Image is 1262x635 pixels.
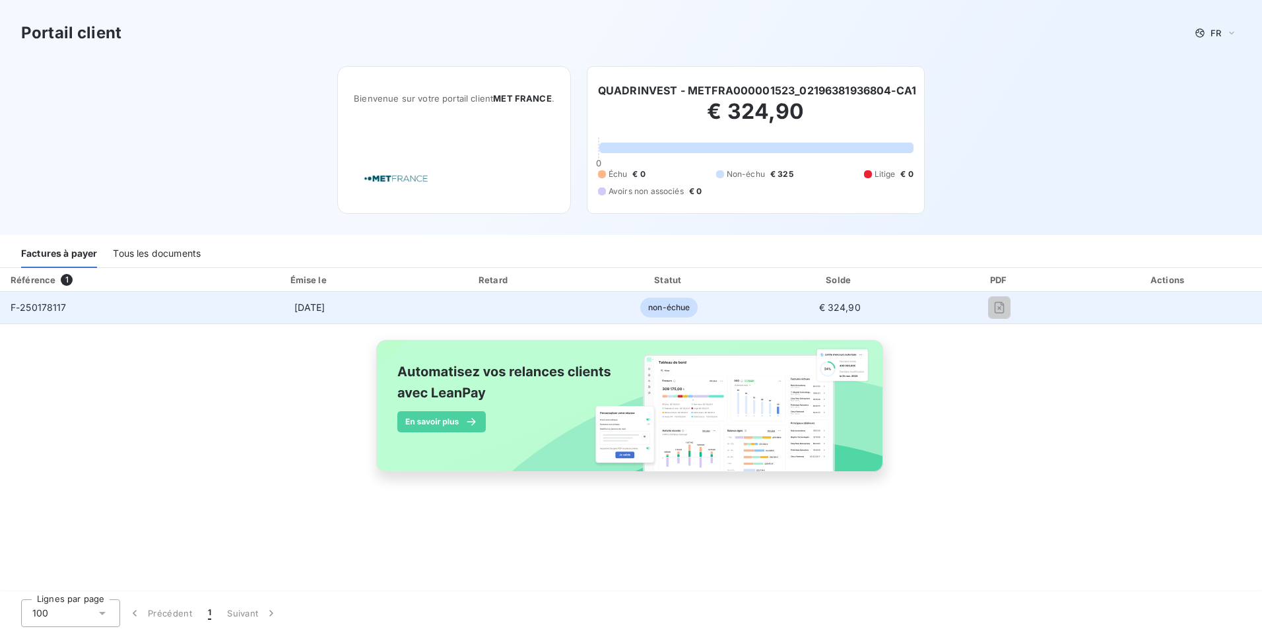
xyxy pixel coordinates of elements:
[758,273,921,286] div: Solde
[11,302,67,313] span: F-250178117
[208,607,211,620] span: 1
[609,168,628,180] span: Échu
[596,158,601,168] span: 0
[609,185,684,197] span: Avoirs non associés
[727,168,765,180] span: Non-échu
[598,98,913,138] h2: € 324,90
[32,607,48,620] span: 100
[1211,28,1221,38] span: FR
[493,93,552,104] span: MET FRANCE
[219,599,286,627] button: Suivant
[354,93,554,104] span: Bienvenue sur votre portail client .
[409,273,580,286] div: Retard
[927,273,1073,286] div: PDF
[585,273,753,286] div: Statut
[364,332,898,494] img: banner
[11,275,55,285] div: Référence
[200,599,219,627] button: 1
[770,168,793,180] span: € 325
[632,168,645,180] span: € 0
[354,160,438,197] img: Company logo
[61,274,73,286] span: 1
[21,21,121,45] h3: Portail client
[21,240,97,268] div: Factures à payer
[640,298,698,317] span: non-échue
[689,185,702,197] span: € 0
[120,599,200,627] button: Précédent
[294,302,325,313] span: [DATE]
[216,273,403,286] div: Émise le
[875,168,896,180] span: Litige
[819,302,861,313] span: € 324,90
[113,240,201,268] div: Tous les documents
[1078,273,1259,286] div: Actions
[598,83,916,98] h6: QUADRINVEST - METFRA000001523_02196381936804-CA1
[900,168,913,180] span: € 0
